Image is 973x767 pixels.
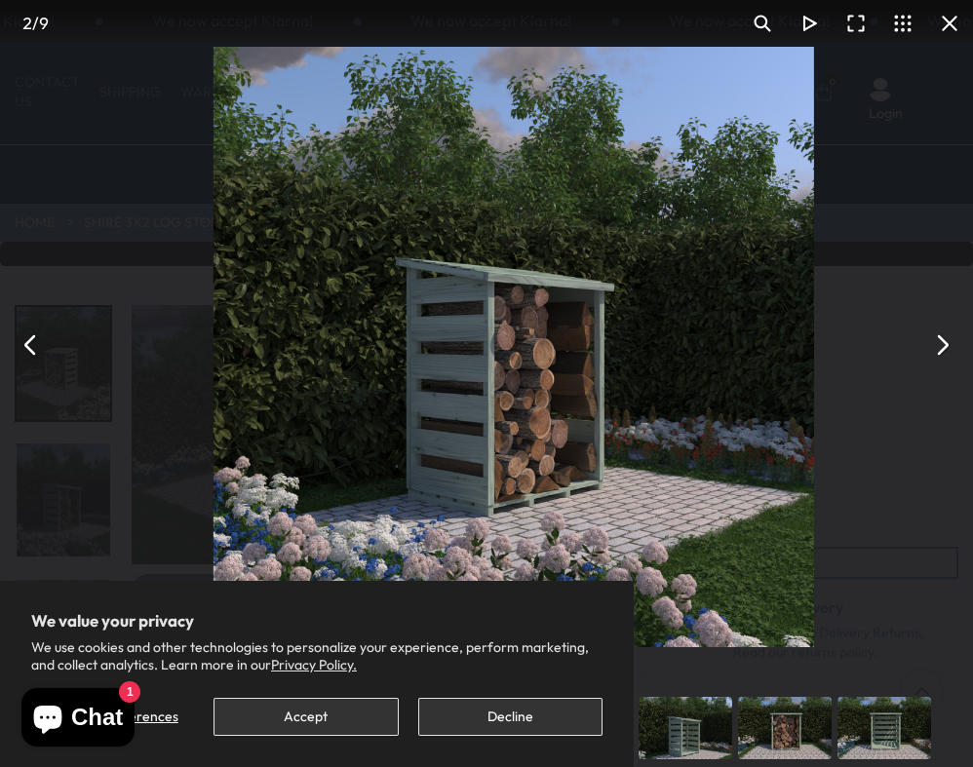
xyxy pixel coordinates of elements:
p: We use cookies and other technologies to personalize your experience, perform marketing, and coll... [31,638,603,673]
span: 2 [22,13,32,33]
button: Accept [214,698,398,736]
h2: We value your privacy [31,612,603,630]
inbox-online-store-chat: Shopify online store chat [16,688,140,751]
button: Next [918,322,965,368]
button: Decline [418,698,603,736]
button: Previous [8,322,55,368]
span: 9 [39,13,49,33]
a: Privacy Policy. [271,656,357,673]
